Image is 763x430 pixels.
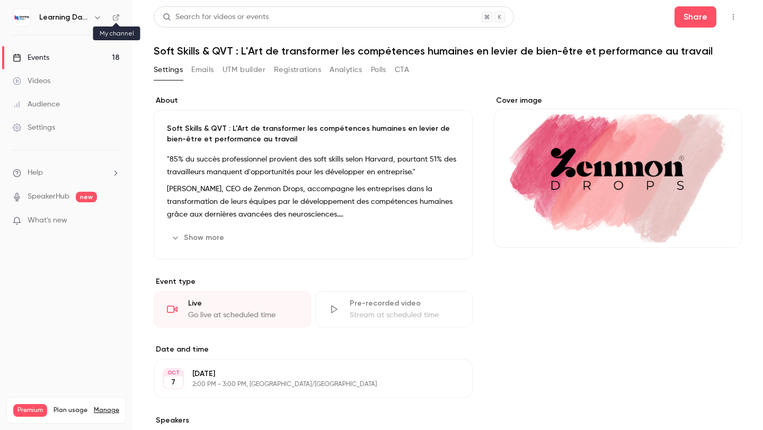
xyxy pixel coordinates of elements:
button: Emails [191,61,214,78]
li: help-dropdown-opener [13,167,120,178]
div: Pre-recorded videoStream at scheduled time [315,291,473,327]
div: Audience [13,99,60,110]
h6: Learning Days [39,12,89,23]
p: Soft Skills & QVT : L'Art de transformer les compétences humaines en levier de bien-être et perfo... [167,123,459,145]
label: About [154,95,473,106]
p: [DATE] [192,369,416,379]
span: Premium [13,404,47,417]
div: LiveGo live at scheduled time [154,291,311,327]
a: Manage [94,406,119,415]
div: Settings [13,122,55,133]
button: Show more [167,229,230,246]
iframe: Noticeable Trigger [107,216,120,226]
a: SpeakerHub [28,191,69,202]
button: CTA [395,61,409,78]
p: Event type [154,276,473,287]
button: UTM builder [223,61,265,78]
img: Learning Days [13,9,30,26]
label: Speakers [154,415,473,426]
p: 7 [171,377,175,388]
span: What's new [28,215,67,226]
span: Plan usage [54,406,87,415]
div: OCT [164,369,183,377]
h1: Soft Skills & QVT : L'Art de transformer les compétences humaines en levier de bien-être et perfo... [154,44,742,57]
button: Polls [371,61,386,78]
div: Pre-recorded video [350,298,459,309]
span: new [76,192,97,202]
p: [PERSON_NAME], CEO de Zenmon Drops, accompagne les entreprises dans la transformation de leurs éq... [167,183,459,221]
label: Cover image [494,95,742,106]
button: Share [675,6,716,28]
div: Go live at scheduled time [188,310,298,320]
div: Videos [13,76,50,86]
button: Analytics [330,61,362,78]
button: Registrations [274,61,321,78]
button: Settings [154,61,183,78]
div: Live [188,298,298,309]
p: "85% du succès professionnel provient des soft skills selon Harvard, pourtant 51% des travailleur... [167,153,459,178]
span: Help [28,167,43,178]
label: Date and time [154,344,473,355]
div: Events [13,52,49,63]
div: Stream at scheduled time [350,310,459,320]
div: Search for videos or events [163,12,269,23]
section: Cover image [494,95,742,248]
p: 2:00 PM - 3:00 PM, [GEOGRAPHIC_DATA]/[GEOGRAPHIC_DATA] [192,380,416,389]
